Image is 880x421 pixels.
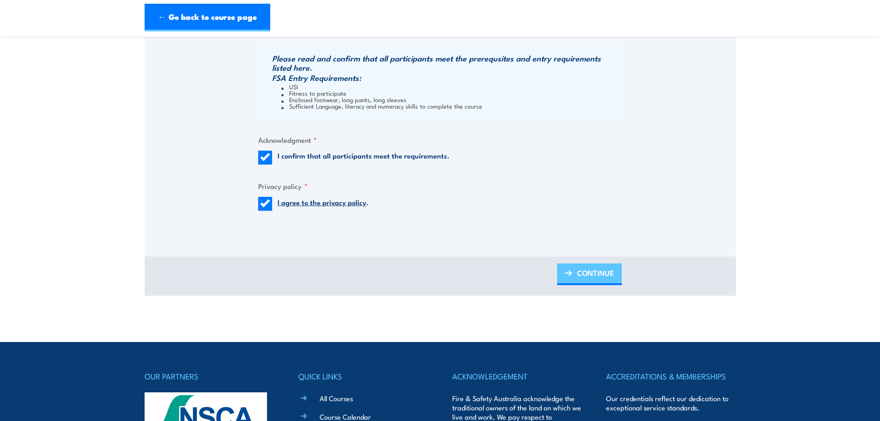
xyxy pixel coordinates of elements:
h4: QUICK LINKS [298,370,428,383]
li: Enclosed footwear, long pants, long sleeves [281,96,619,103]
li: Fitness to participate [281,90,619,96]
label: I confirm that all participants meet the requirements. [278,151,449,165]
li: USI [281,83,619,90]
h4: ACKNOWLEDGEMENT [452,370,582,383]
p: Our credentials reflect our dedication to exceptional service standards. [606,394,735,412]
a: All Courses [320,393,353,403]
h3: Please read and confirm that all participants meet the prerequsites and entry requirements listed... [272,54,619,72]
h4: OUR PARTNERS [145,370,274,383]
a: ← Go back to course page [145,4,270,31]
h3: FSA Entry Requirements: [272,73,619,82]
a: I agree to the privacy policy [278,197,366,207]
span: CONTINUE [577,261,614,285]
a: CONTINUE [557,263,622,285]
legend: Acknowledgment [258,134,317,145]
label: . [278,197,369,211]
legend: Privacy policy [258,181,308,191]
h4: ACCREDITATIONS & MEMBERSHIPS [606,370,735,383]
li: Sufficient Language, literacy and numeracy skills to complete the course [281,103,619,109]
